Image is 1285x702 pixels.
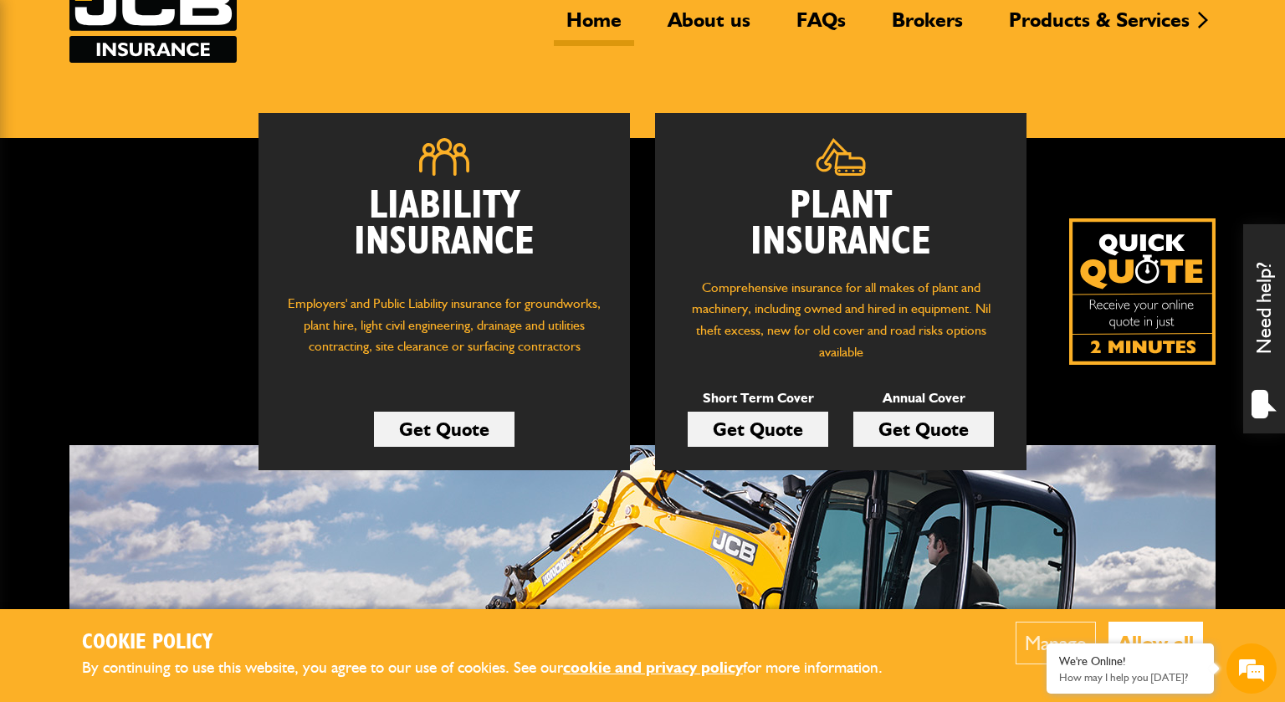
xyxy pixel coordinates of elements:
[1069,218,1216,365] a: Get your insurance quote isn just 2-minutes
[82,655,910,681] p: By continuing to use this website, you agree to our use of cookies. See our for more information.
[1108,622,1203,664] button: Allow all
[784,8,858,46] a: FAQs
[1059,654,1201,669] div: We're Online!
[688,387,828,409] p: Short Term Cover
[680,277,1001,362] p: Comprehensive insurance for all makes of plant and machinery, including owned and hired in equipm...
[374,412,515,447] a: Get Quote
[82,630,910,656] h2: Cookie Policy
[853,412,994,447] a: Get Quote
[1069,218,1216,365] img: Quick Quote
[563,658,743,677] a: cookie and privacy policy
[879,8,975,46] a: Brokers
[680,188,1001,260] h2: Plant Insurance
[554,8,634,46] a: Home
[853,387,994,409] p: Annual Cover
[996,8,1202,46] a: Products & Services
[688,412,828,447] a: Get Quote
[284,188,605,277] h2: Liability Insurance
[284,293,605,373] p: Employers' and Public Liability insurance for groundworks, plant hire, light civil engineering, d...
[1016,622,1096,664] button: Manage
[1059,671,1201,684] p: How may I help you today?
[1243,224,1285,433] div: Need help?
[655,8,763,46] a: About us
